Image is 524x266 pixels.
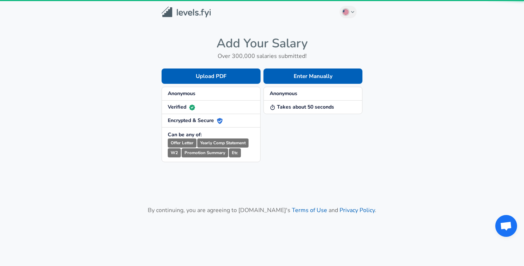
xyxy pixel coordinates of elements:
button: English (US) [340,6,357,18]
a: Terms of Use [292,206,327,214]
img: Levels.fyi [162,7,211,18]
img: English (US) [343,9,349,15]
small: Promotion Summary [182,148,228,157]
h6: Over 300,000 salaries submitted! [162,51,362,61]
button: Upload PDF [162,69,261,84]
small: W2 [168,148,181,157]
strong: Can be any of: [168,131,202,138]
small: Yearly Comp Statement [197,138,249,148]
strong: Encrypted & Secure [168,117,223,124]
strong: Verified [168,103,195,110]
div: Open chat [495,215,517,237]
small: Etc [229,148,241,157]
small: Offer Letter [168,138,196,148]
a: Privacy Policy [340,206,375,214]
strong: Takes about 50 seconds [270,103,334,110]
strong: Anonymous [270,90,297,97]
button: Enter Manually [263,69,362,84]
h4: Add Your Salary [162,36,362,51]
strong: Anonymous [168,90,195,97]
